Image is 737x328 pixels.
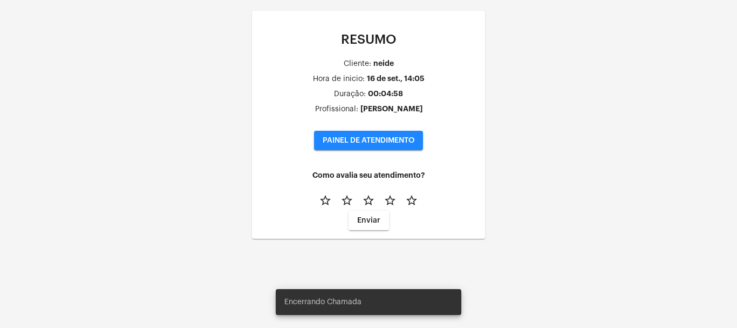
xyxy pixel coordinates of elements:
h4: Como avalia seu atendimento? [261,171,476,179]
mat-icon: star_border [319,194,332,207]
div: Hora de inicio: [313,75,365,83]
mat-icon: star_border [340,194,353,207]
div: neide [373,59,394,68]
span: PAINEL DE ATENDIMENTO [323,137,414,144]
div: Profissional: [315,105,358,113]
span: Encerrando Chamada [284,297,361,307]
mat-icon: star_border [362,194,375,207]
button: PAINEL DE ATENDIMENTO [314,131,423,150]
span: Enviar [357,217,380,224]
p: RESUMO [261,32,476,46]
button: Enviar [349,211,389,230]
div: [PERSON_NAME] [360,105,422,113]
div: 00:04:58 [368,90,403,98]
mat-icon: star_border [405,194,418,207]
mat-icon: star_border [384,194,397,207]
div: 16 de set., 14:05 [367,75,425,83]
div: Duração: [334,90,366,98]
div: Cliente: [344,60,371,68]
